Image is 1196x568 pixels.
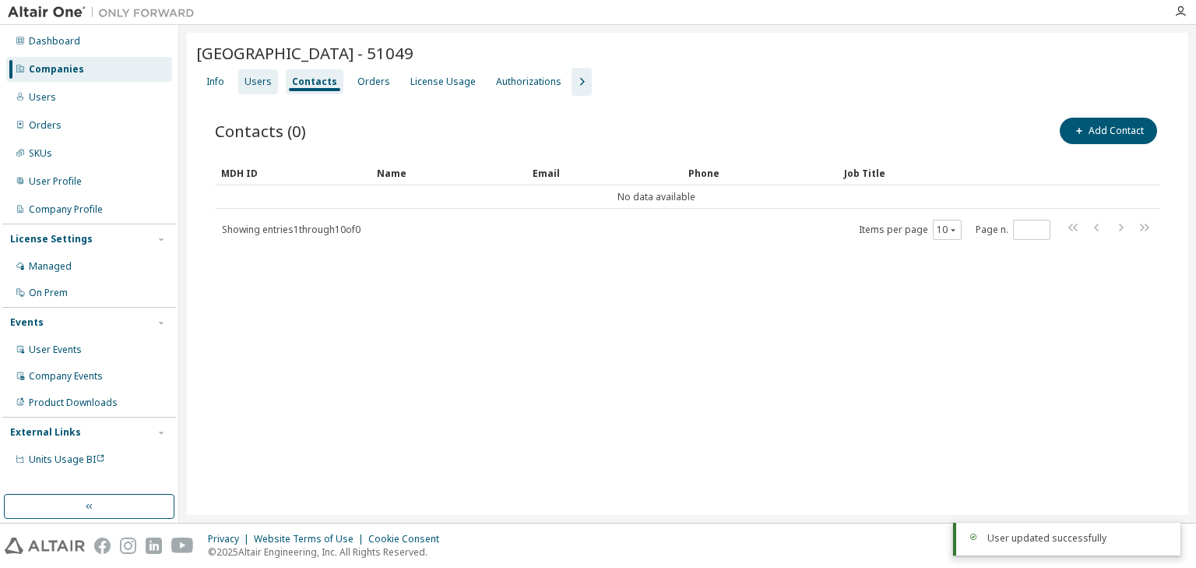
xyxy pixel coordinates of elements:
[688,161,832,185] div: Phone
[29,203,103,216] div: Company Profile
[29,63,84,76] div: Companies
[215,120,306,142] span: Contacts (0)
[976,220,1050,240] span: Page n.
[10,316,44,329] div: Events
[29,147,52,160] div: SKUs
[29,91,56,104] div: Users
[937,224,958,236] button: 10
[29,397,118,409] div: Product Downloads
[120,538,136,554] img: instagram.svg
[29,175,82,188] div: User Profile
[196,42,413,64] span: [GEOGRAPHIC_DATA] - 51049
[10,233,93,245] div: License Settings
[244,76,272,88] div: Users
[1060,118,1157,144] button: Add Contact
[496,76,561,88] div: Authorizations
[29,287,68,299] div: On Prem
[254,533,368,545] div: Website Terms of Use
[215,185,1098,209] td: No data available
[859,220,962,240] span: Items per page
[171,538,194,554] img: youtube.svg
[29,35,80,48] div: Dashboard
[410,76,476,88] div: License Usage
[368,533,448,545] div: Cookie Consent
[208,533,254,545] div: Privacy
[292,76,337,88] div: Contacts
[533,161,676,185] div: Email
[29,453,105,466] span: Units Usage BI
[357,76,390,88] div: Orders
[29,344,82,356] div: User Events
[29,370,103,383] div: Company Events
[10,426,81,439] div: External Links
[29,260,72,273] div: Managed
[221,161,364,185] div: MDH ID
[8,5,202,20] img: Altair One
[377,161,520,185] div: Name
[206,76,224,88] div: Info
[844,161,1092,185] div: Job Title
[94,538,111,554] img: facebook.svg
[29,119,62,132] div: Orders
[146,538,162,554] img: linkedin.svg
[208,545,448,559] p: © 2025 Altair Engineering, Inc. All Rights Reserved.
[222,223,361,236] span: Showing entries 1 through 10 of 0
[5,538,85,554] img: altair_logo.svg
[987,532,1168,545] div: User updated successfully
